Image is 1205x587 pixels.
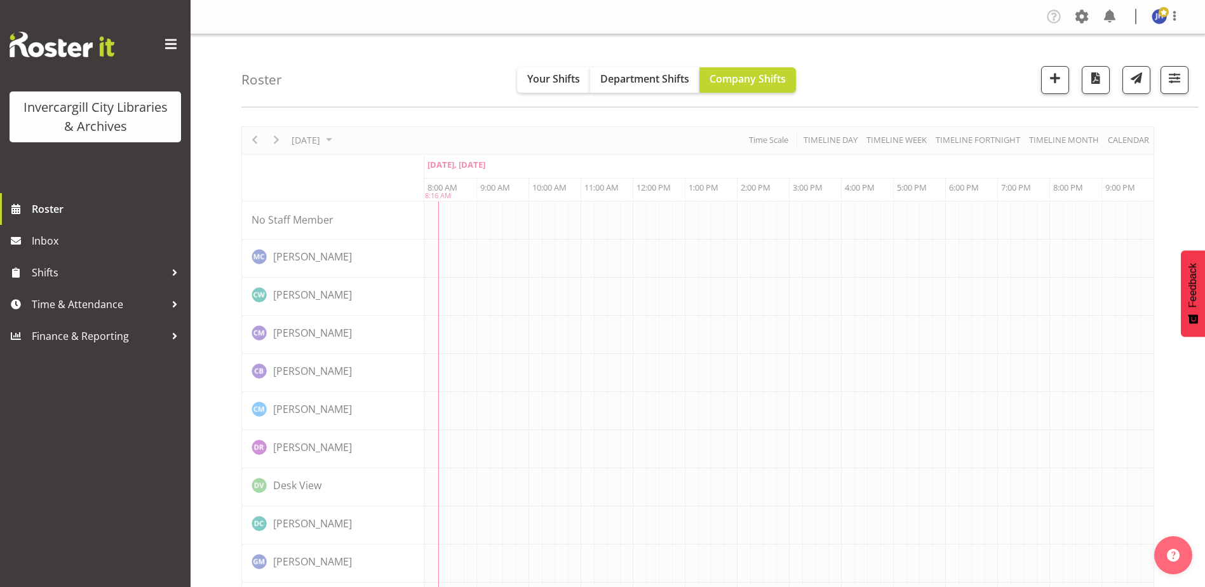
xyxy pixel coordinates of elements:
h4: Roster [241,72,282,87]
div: Invercargill City Libraries & Archives [22,98,168,136]
span: Finance & Reporting [32,327,165,346]
button: Feedback - Show survey [1181,250,1205,337]
button: Download a PDF of the roster for the current day [1082,66,1110,94]
span: Inbox [32,231,184,250]
span: Your Shifts [527,72,580,86]
img: jillian-hunter11667.jpg [1152,9,1167,24]
button: Add a new shift [1041,66,1069,94]
img: help-xxl-2.png [1167,549,1180,562]
span: Company Shifts [710,72,786,86]
span: Shifts [32,263,165,282]
span: Time & Attendance [32,295,165,314]
button: Company Shifts [699,67,796,93]
button: Filter Shifts [1161,66,1188,94]
span: Roster [32,199,184,219]
span: Feedback [1187,263,1199,307]
button: Department Shifts [590,67,699,93]
button: Send a list of all shifts for the selected filtered period to all rostered employees. [1122,66,1150,94]
button: Your Shifts [517,67,590,93]
img: Rosterit website logo [10,32,114,57]
span: Department Shifts [600,72,689,86]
